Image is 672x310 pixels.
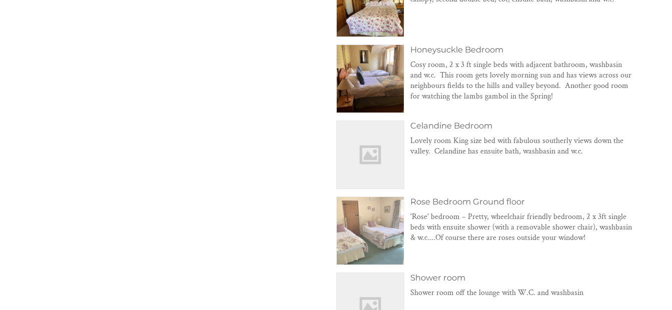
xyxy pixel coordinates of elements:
[337,121,404,188] img: Celandine Bedroom
[410,196,634,206] h3: Rose Bedroom Ground floor
[410,272,634,282] h3: Shower room
[410,59,634,101] p: Cosy room, 2 x 3 ft single beds with adjacent bathroom, washbasin and w.c. This room gets lovely ...
[410,211,634,243] p: 'Rose' bedroom – Pretty, wheelchair friendly bedroom, 2 x 3ft single beds with ensuite shower (wi...
[410,287,634,298] p: Shower room off the lounge with W.C. and washbasin
[337,197,404,264] img: Rose Bedroom Ground floor
[337,45,404,112] img: Honeysuckle Bedroom
[410,135,634,156] p: Lovely room King size bed with fabulous southerly views down the valley. Celandine has ensuite ba...
[410,44,634,54] h3: Honeysuckle Bedroom
[410,120,634,130] h3: Celandine Bedroom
